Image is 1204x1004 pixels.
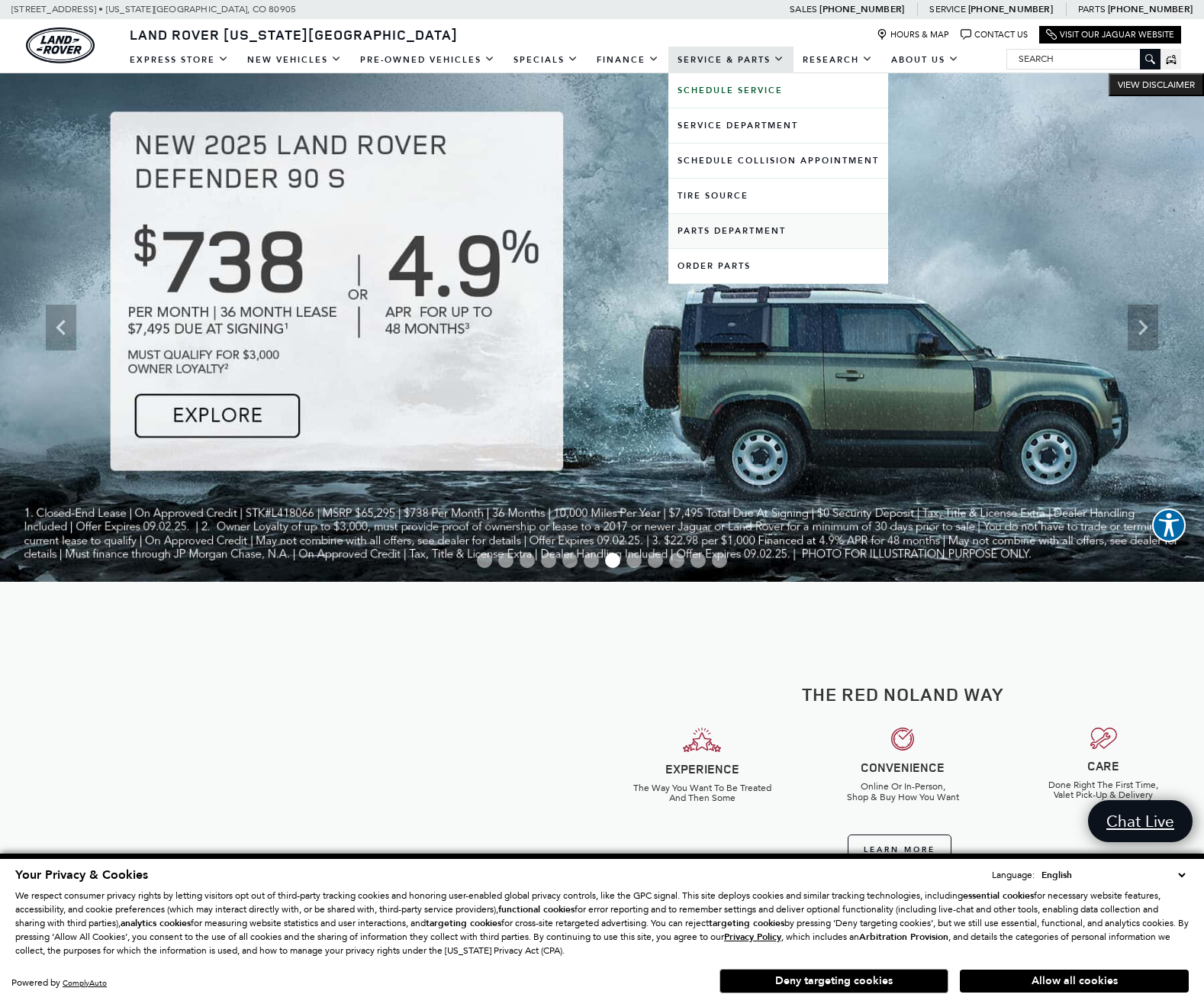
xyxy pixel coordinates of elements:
span: Go to slide 4 [541,553,556,568]
span: Go to slide 9 [648,553,663,568]
a: [PHONE_NUMBER] [968,3,1053,15]
a: land-rover [26,27,95,63]
a: [PHONE_NUMBER] [1108,3,1193,15]
button: Explore your accessibility options [1152,508,1186,542]
strong: EXPERIENCE [665,760,739,777]
span: VIEW DISCLAIMER [1118,79,1195,91]
div: Language: [992,870,1035,880]
a: Schedule Collision Appointment [668,144,888,178]
a: Parts Department [668,214,888,248]
h2: The Red Noland Way [613,684,1193,704]
button: Deny targeting cookies [720,969,948,993]
h6: Done Right The First Time, Valet Pick-Up & Delivery [1015,780,1193,800]
a: Hours & Map [877,29,949,40]
strong: CARE [1087,757,1119,774]
span: Go to slide 11 [691,553,706,568]
a: ComplyAuto [63,978,107,988]
div: Next [1128,305,1158,350]
a: [PHONE_NUMBER] [819,3,904,15]
a: EXPRESS STORE [121,47,238,73]
a: Pre-Owned Vehicles [351,47,504,73]
a: Land Rover [US_STATE][GEOGRAPHIC_DATA] [121,25,467,44]
a: Specials [504,47,588,73]
span: Chat Live [1099,811,1182,831]
a: About Us [882,47,968,73]
aside: Accessibility Help Desk [1152,508,1186,545]
h6: Online Or In-Person, Shop & Buy How You Want [814,782,992,802]
a: Contact Us [961,29,1028,40]
a: Service & Parts [668,47,794,73]
a: Chat Live [1088,800,1193,842]
a: [STREET_ADDRESS] • [US_STATE][GEOGRAPHIC_DATA], CO 80905 [11,4,296,15]
strong: functional cookies [498,903,575,915]
span: Go to slide 3 [520,553,535,568]
span: Go to slide 10 [669,553,684,568]
div: Previous [46,305,76,350]
b: Schedule Service [678,85,783,96]
u: Privacy Policy [724,931,781,943]
span: Land Rover [US_STATE][GEOGRAPHIC_DATA] [130,25,458,44]
img: Land Rover [26,27,95,63]
input: Search [1007,50,1160,68]
span: Service [929,4,965,15]
span: Go to slide 5 [562,553,578,568]
span: Your Privacy & Cookies [15,867,148,883]
strong: Arbitration Provision [859,931,948,943]
a: Visit Our Jaguar Website [1046,29,1174,40]
span: Parts [1078,4,1106,15]
span: Go to slide 7 [605,553,620,568]
h6: The Way You Want To Be Treated And Then Some [613,783,791,803]
a: Research [794,47,882,73]
a: New Vehicles [238,47,351,73]
a: Tire Source [668,179,888,213]
nav: Main Navigation [121,47,968,73]
span: Go to slide 2 [498,553,513,568]
strong: targeting cookies [426,917,501,929]
strong: analytics cookies [121,917,191,929]
p: We respect consumer privacy rights by letting visitors opt out of third-party tracking cookies an... [15,889,1189,957]
span: Go to slide 1 [477,553,492,568]
strong: essential cookies [963,889,1034,902]
iframe: YouTube video player [88,658,514,898]
span: Go to slide 12 [712,553,727,568]
div: Powered by [11,978,107,988]
a: Learn More [848,835,951,865]
span: Go to slide 6 [584,553,599,568]
button: Allow all cookies [960,970,1189,993]
select: Language Select [1038,867,1189,883]
span: Go to slide 8 [626,553,642,568]
strong: CONVENIENCE [861,759,945,776]
span: Sales [790,4,817,15]
a: Service Department [668,108,888,143]
strong: targeting cookies [709,917,784,929]
a: Order Parts [668,249,888,283]
button: VIEW DISCLAIMER [1109,73,1204,96]
a: Finance [588,47,668,73]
